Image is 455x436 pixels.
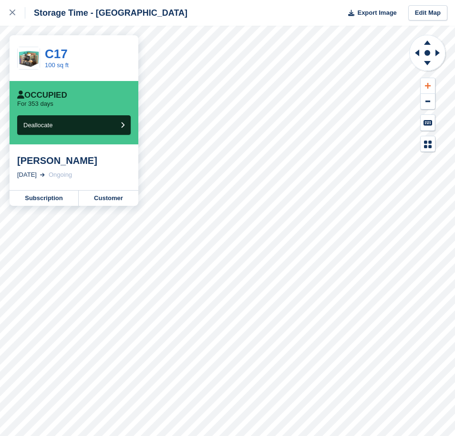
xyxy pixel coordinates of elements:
a: 100 sq ft [45,61,69,69]
button: Keyboard Shortcuts [421,115,435,131]
a: Edit Map [408,5,447,21]
div: [DATE] [17,170,37,180]
img: 100ft.jpg [18,47,40,69]
button: Zoom Out [421,94,435,110]
p: For 353 days [17,100,53,108]
div: [PERSON_NAME] [17,155,131,166]
button: Export Image [342,5,397,21]
a: Subscription [10,191,79,206]
a: C17 [45,47,68,61]
span: Deallocate [23,122,52,129]
div: Ongoing [49,170,72,180]
div: Occupied [17,91,67,100]
div: Storage Time - [GEOGRAPHIC_DATA] [25,7,187,19]
button: Deallocate [17,115,131,135]
a: Customer [79,191,138,206]
img: arrow-right-light-icn-cde0832a797a2874e46488d9cf13f60e5c3a73dbe684e267c42b8395dfbc2abf.svg [40,173,45,177]
button: Zoom In [421,78,435,94]
span: Export Image [357,8,396,18]
button: Map Legend [421,136,435,152]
